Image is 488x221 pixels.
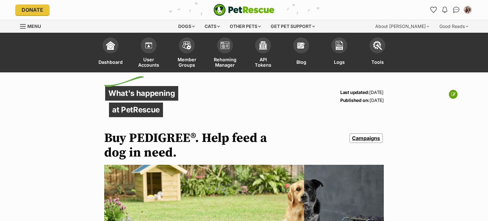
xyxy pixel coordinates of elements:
[340,88,384,96] p: [DATE]
[98,57,123,68] span: Dashboard
[138,57,160,68] span: User Accounts
[130,34,168,72] a: User Accounts
[182,41,191,50] img: team-members-icon-5396bd8760b3fe7c0b43da4ab00e1e3bb1a5d9ba89233759b79545d2d3fc5d0d.svg
[109,103,163,117] p: at PetRescue
[206,34,244,72] a: Rehoming Manager
[213,4,274,16] a: PetRescue
[340,97,369,103] strong: Published on:
[144,41,153,50] img: members-icon-d6bcda0bfb97e5ba05b48644448dc2971f67d37433e5abca221da40c41542bd5.svg
[252,57,274,68] span: API Tokens
[371,57,384,68] span: Tools
[297,41,306,50] img: blogs-icon-e71fceff818bbaa76155c998696f2ea9b8fc06abc828b24f45ee82a475c2fd99.svg
[213,4,274,16] img: logo-e224e6f780fb5917bec1dbf3a21bbac754714ae5b6737aabdf751b685950b380.svg
[453,7,460,13] img: chat-41dd97257d64d25036548639549fe6c8038ab92f7586957e7f3b1b290dea8141.svg
[214,57,236,68] span: Rehoming Manager
[104,131,286,160] h1: Buy PEDIGREE®. Help feed a dog in need.
[104,76,144,87] img: decorative flick
[334,57,345,68] span: Logs
[442,7,447,13] img: notifications-46538b983faf8c2785f20acdc204bb7945ddae34d4c08c2a6579f10ce5e182be.svg
[105,86,178,101] p: What's happening
[435,20,473,33] div: Good Reads
[464,7,471,13] img: alesha saliba profile pic
[349,133,383,143] a: Campaigns
[282,34,320,72] a: Blog
[463,5,473,15] button: My account
[20,20,45,31] a: Menu
[428,5,438,15] a: Favourites
[373,41,382,50] img: tools-icon-677f8b7d46040df57c17cb185196fc8e01b2b03676c49af7ba82c462532e62ee.svg
[220,42,229,49] img: group-profile-icon-3fa3cf56718a62981997c0bc7e787c4b2cf8bcc04b72c1350f741eb67cf2f40e.svg
[371,20,434,33] div: About [PERSON_NAME]
[27,23,41,29] span: Menu
[244,34,282,72] a: API Tokens
[440,5,450,15] button: Notifications
[335,41,344,50] img: logs-icon-5bf4c29380941ae54b88474b1138927238aebebbc450bc62c8517511492d5a22.svg
[200,20,224,33] div: Cats
[451,5,461,15] a: Conversations
[358,34,396,72] a: Tools
[428,5,473,15] ul: Account quick links
[296,57,306,68] span: Blog
[176,57,198,68] span: Member Groups
[266,20,319,33] div: Get pet support
[225,20,265,33] div: Other pets
[340,90,369,95] strong: Last updated:
[91,34,130,72] a: Dashboard
[259,41,268,50] img: api-icon-849e3a9e6f871e3acf1f60245d25b4cd0aad652aa5f5372336901a6a67317bd8.svg
[320,34,358,72] a: Logs
[15,4,50,15] a: Donate
[106,41,115,50] img: dashboard-icon-eb2f2d2d3e046f16d808141f083e7271f6b2e854fb5c12c21221c1fb7104beca.svg
[168,34,206,72] a: Member Groups
[174,20,199,33] div: Dogs
[340,96,384,104] p: [DATE]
